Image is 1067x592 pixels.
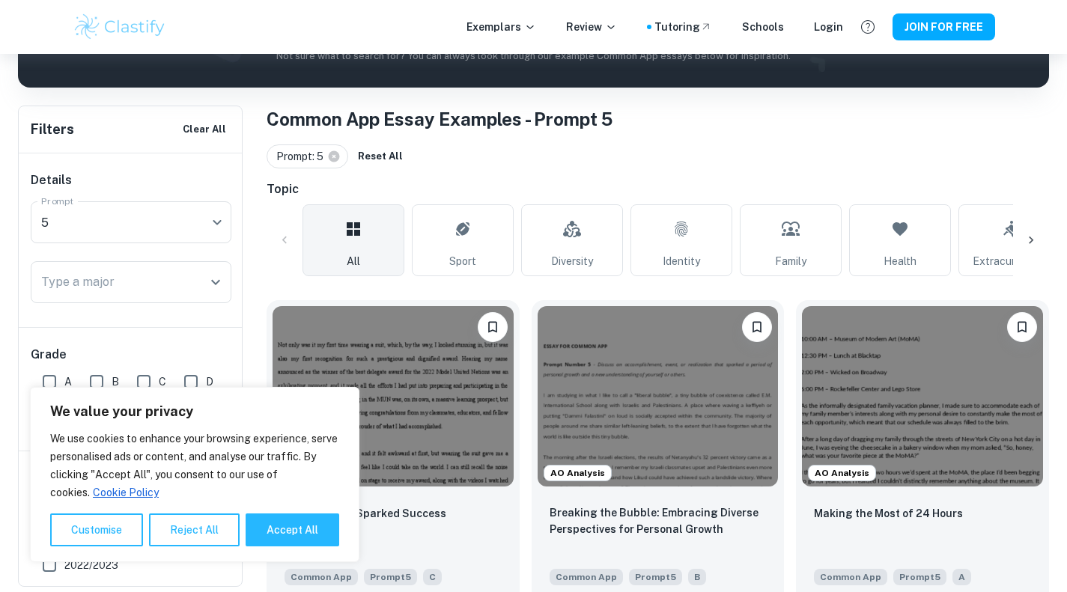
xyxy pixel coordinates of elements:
[663,253,700,269] span: Identity
[550,569,623,585] span: Common App
[64,557,118,573] span: 2022/2023
[31,119,74,140] h6: Filters
[809,466,875,480] span: AO Analysis
[276,148,330,165] span: Prompt: 5
[206,373,213,390] span: D
[267,180,1049,198] h6: Topic
[449,253,476,269] span: Sport
[814,505,963,522] p: Making the Most of 24 Hours
[544,466,611,480] span: AO Analysis
[814,569,887,585] span: Common App
[423,569,442,585] span: C
[775,253,806,269] span: Family
[742,312,772,342] button: Please log in to bookmark exemplars
[50,430,339,501] p: We use cookies to enhance your browsing experience, serve personalised ads or content, and analys...
[30,387,359,562] div: We value your privacy
[50,403,339,421] p: We value your privacy
[112,373,119,390] span: B
[814,19,843,35] a: Login
[566,19,617,35] p: Review
[73,12,168,42] img: Clastify logo
[285,569,358,585] span: Common App
[31,171,231,189] h6: Details
[551,253,593,269] span: Diversity
[802,306,1043,486] img: undefined Common App example thumbnail: Making the Most of 24 Hours
[285,505,446,522] p: The Suit that Sparked Success
[855,14,881,40] button: Help and Feedback
[267,106,1049,132] h1: Common App Essay Examples - Prompt 5
[742,19,784,35] a: Schools
[973,253,1046,269] span: Extracurricular
[478,312,508,342] button: Please log in to bookmark exemplars
[30,49,1037,64] p: Not sure what to search for? You can always look through our example Common App essays below for ...
[64,373,72,390] span: A
[629,569,682,585] span: Prompt 5
[50,513,143,546] button: Customise
[205,272,226,293] button: Open
[31,201,221,243] div: 5
[267,144,348,168] div: Prompt: 5
[893,569,946,585] span: Prompt 5
[893,13,995,40] button: JOIN FOR FREE
[364,569,417,585] span: Prompt 5
[347,253,360,269] span: All
[354,145,407,168] button: Reset All
[31,346,231,364] h6: Grade
[41,195,74,207] label: Prompt
[688,569,706,585] span: B
[273,306,514,486] img: undefined Common App example thumbnail: The Suit that Sparked Success
[179,118,230,141] button: Clear All
[884,253,916,269] span: Health
[538,306,779,486] img: undefined Common App example thumbnail: Breaking the Bubble: Embracing Diverse P
[149,513,240,546] button: Reject All
[1007,312,1037,342] button: Please log in to bookmark exemplars
[550,504,767,537] p: Breaking the Bubble: Embracing Diverse Perspectives for Personal Growth
[92,486,159,499] a: Cookie Policy
[952,569,971,585] span: A
[466,19,536,35] p: Exemplars
[246,513,339,546] button: Accept All
[654,19,712,35] a: Tutoring
[159,373,166,390] span: C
